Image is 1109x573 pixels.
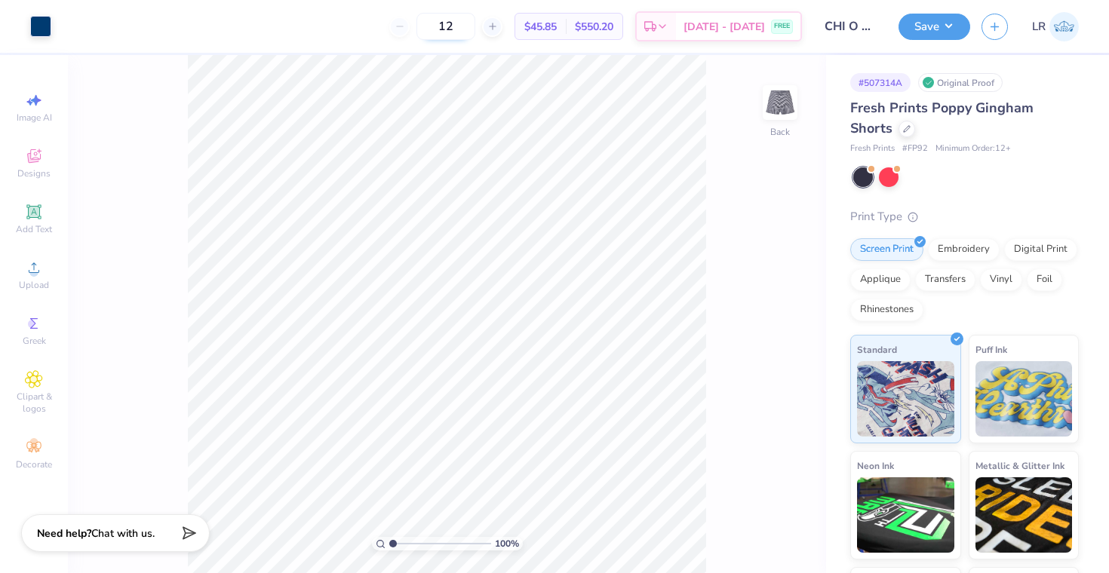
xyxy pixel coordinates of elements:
[980,268,1022,291] div: Vinyl
[765,87,795,118] img: Back
[1004,238,1077,261] div: Digital Print
[975,361,1073,437] img: Puff Ink
[850,73,911,92] div: # 507314A
[915,268,975,291] div: Transfers
[23,335,46,347] span: Greek
[857,458,894,473] span: Neon Ink
[902,142,928,155] span: # FP92
[975,458,1064,473] span: Metallic & Glitter Ink
[935,142,1011,155] span: Minimum Order: 12 +
[575,19,613,35] span: $550.20
[1049,12,1079,41] img: Leah Reichert
[850,99,1034,137] span: Fresh Prints Poppy Gingham Shorts
[850,238,923,261] div: Screen Print
[495,537,519,550] span: 100 %
[16,223,52,235] span: Add Text
[416,13,475,40] input: – –
[857,342,897,357] span: Standard
[91,526,155,541] span: Chat with us.
[850,208,1079,225] div: Print Type
[928,238,1000,261] div: Embroidery
[17,112,52,124] span: Image AI
[850,268,911,291] div: Applique
[899,14,970,40] button: Save
[850,142,895,155] span: Fresh Prints
[770,125,790,139] div: Back
[16,458,52,470] span: Decorate
[1032,18,1046,35] span: LR
[975,342,1007,357] span: Puff Ink
[918,73,1003,92] div: Original Proof
[684,19,765,35] span: [DATE] - [DATE]
[813,11,887,41] input: Untitled Design
[857,361,954,437] img: Standard
[975,477,1073,553] img: Metallic & Glitter Ink
[19,279,49,291] span: Upload
[850,299,923,321] div: Rhinestones
[1027,268,1062,291] div: Foil
[17,167,51,179] span: Designs
[1032,12,1079,41] a: LR
[37,526,91,541] strong: Need help?
[774,21,790,32] span: FREE
[8,391,60,415] span: Clipart & logos
[857,477,954,553] img: Neon Ink
[524,19,557,35] span: $45.85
